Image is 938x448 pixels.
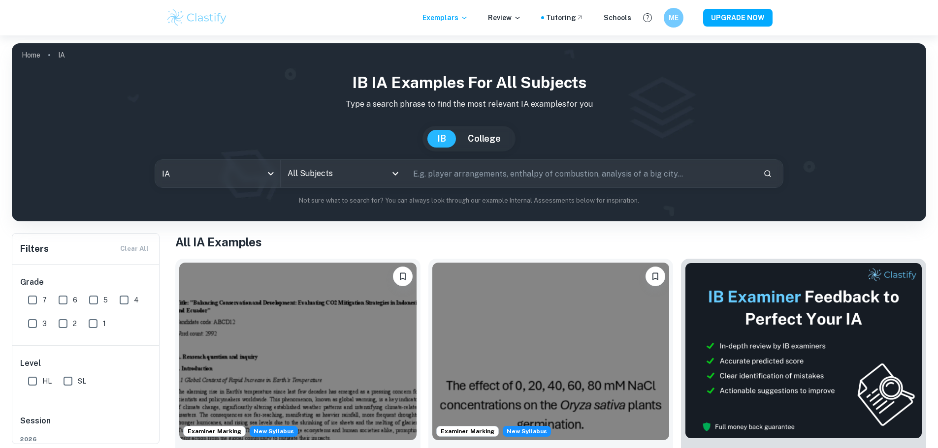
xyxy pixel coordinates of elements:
button: Open [388,167,402,180]
span: 6 [73,295,77,305]
div: Starting from the May 2026 session, the ESS IA requirements have changed. We created this exempla... [503,426,551,437]
button: Bookmark [393,267,413,286]
h6: ME [668,12,679,23]
span: HL [42,376,52,387]
span: New Syllabus [250,426,298,437]
span: Examiner Marking [437,427,498,436]
span: 5 [103,295,108,305]
img: ESS IA example thumbnail: To what extent do diPerent NaCl concentr [432,263,670,440]
p: Not sure what to search for? You can always look through our example Internal Assessments below f... [20,196,918,206]
p: IA [58,50,65,60]
button: IB [427,130,456,148]
span: 7 [42,295,47,305]
h6: Grade [20,276,152,288]
a: Home [22,48,40,62]
img: Thumbnail [685,263,922,439]
img: profile cover [12,43,926,221]
button: Help and Feedback [639,9,656,26]
img: Clastify logo [166,8,228,28]
div: Starting from the May 2026 session, the ESS IA requirements have changed. We created this exempla... [250,426,298,437]
button: College [458,130,511,148]
p: Review [488,12,521,23]
a: Tutoring [546,12,584,23]
span: 3 [42,318,47,329]
p: Exemplars [422,12,468,23]
span: SL [78,376,86,387]
span: 2026 [20,435,152,444]
button: ME [664,8,683,28]
span: 1 [103,318,106,329]
span: 4 [134,295,139,305]
input: E.g. player arrangements, enthalpy of combustion, analysis of a big city... [406,160,755,187]
span: New Syllabus [503,426,551,437]
span: Examiner Marking [184,427,245,436]
h1: All IA Examples [175,233,926,251]
button: Search [759,165,776,182]
div: IA [155,160,280,187]
button: Bookmark [646,267,665,286]
p: Type a search phrase to find the most relevant IA examples for you [20,98,918,110]
h6: Session [20,415,152,435]
span: 2 [73,318,77,329]
button: UPGRADE NOW [703,9,773,27]
a: Schools [604,12,631,23]
h6: Filters [20,242,49,256]
h6: Level [20,358,152,369]
h1: IB IA examples for all subjects [20,71,918,94]
img: ESS IA example thumbnail: To what extent do CO2 emissions contribu [179,263,417,440]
